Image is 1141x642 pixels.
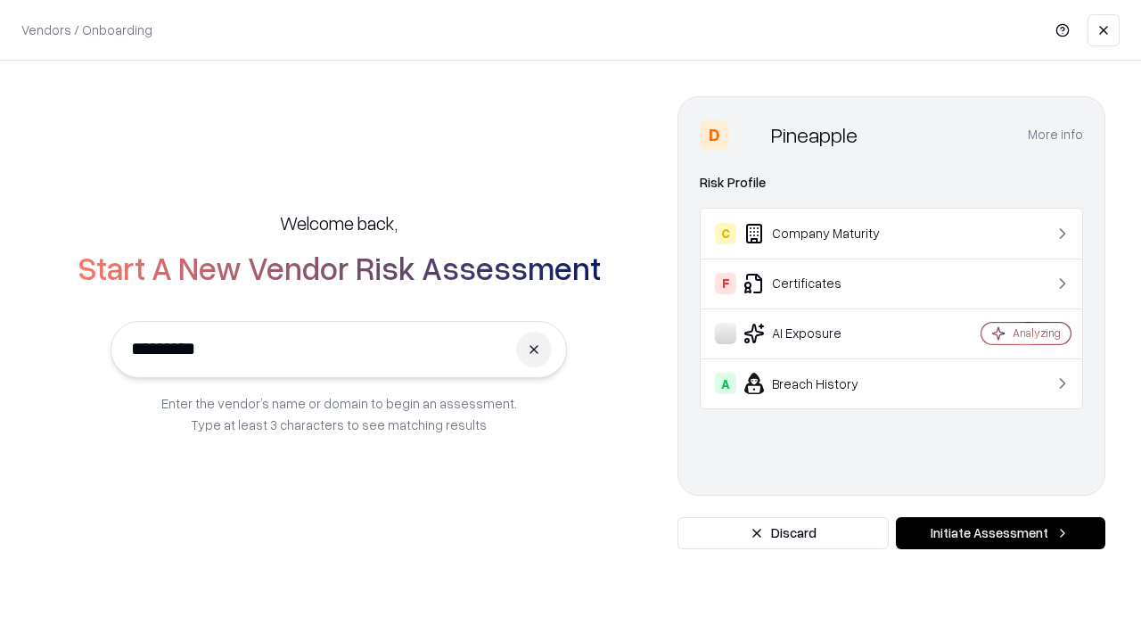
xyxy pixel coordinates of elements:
[677,517,889,549] button: Discard
[21,21,152,39] p: Vendors / Onboarding
[700,120,728,149] div: D
[715,273,928,294] div: Certificates
[715,223,928,244] div: Company Maturity
[715,223,736,244] div: C
[715,373,736,394] div: A
[735,120,764,149] img: Pineapple
[896,517,1105,549] button: Initiate Assessment
[1013,325,1061,341] div: Analyzing
[715,373,928,394] div: Breach History
[78,250,601,285] h2: Start A New Vendor Risk Assessment
[715,273,736,294] div: F
[700,172,1083,193] div: Risk Profile
[280,210,398,235] h5: Welcome back,
[161,392,517,435] p: Enter the vendor’s name or domain to begin an assessment. Type at least 3 characters to see match...
[1028,119,1083,151] button: More info
[715,323,928,344] div: AI Exposure
[771,120,858,149] div: Pineapple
